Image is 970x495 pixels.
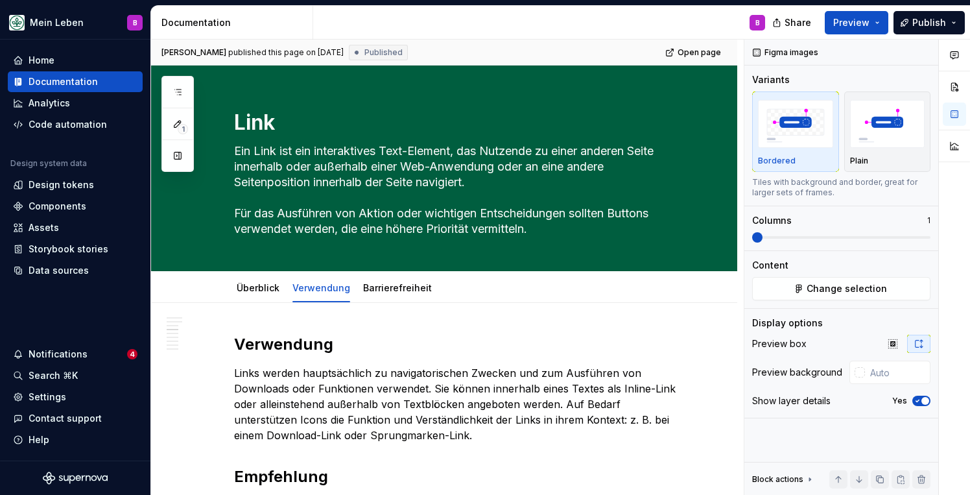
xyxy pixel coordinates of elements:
a: Assets [8,217,143,238]
div: Show layer details [752,394,831,407]
div: Display options [752,317,823,330]
a: Analytics [8,93,143,114]
div: Notifications [29,348,88,361]
span: 1 [178,124,188,134]
button: placeholderPlain [844,91,931,172]
div: Preview background [752,366,842,379]
div: B [133,18,137,28]
img: placeholder [850,100,925,147]
button: Contact support [8,408,143,429]
a: Settings [8,387,143,407]
span: Open page [678,47,721,58]
div: Help [29,433,49,446]
div: Content [752,259,788,272]
label: Yes [892,396,907,406]
div: Code automation [29,118,107,131]
div: Design system data [10,158,87,169]
input: Auto [865,361,930,384]
div: Barrierefreiheit [358,274,437,301]
p: 1 [927,215,930,226]
div: Documentation [29,75,98,88]
div: Assets [29,221,59,234]
p: Links werden hauptsächlich zu navigatorischen Zwecken und zum Ausführen von Downloads oder Funkti... [234,365,685,443]
a: Design tokens [8,175,143,195]
button: Preview [825,11,888,34]
div: Verwendung [287,274,355,301]
div: Block actions [752,470,815,489]
a: Code automation [8,114,143,135]
a: Überblick [237,282,279,293]
a: Storybook stories [8,239,143,260]
div: B [755,18,760,28]
span: Change selection [807,282,887,295]
svg: Supernova Logo [43,472,108,485]
a: Verwendung [292,282,350,293]
div: Preview box [752,337,807,350]
button: Publish [893,11,965,34]
div: Mein Leben [30,16,84,29]
p: Bordered [758,156,796,166]
button: Share [766,11,820,34]
div: Settings [29,391,66,404]
div: Columns [752,214,792,227]
button: Notifications4 [8,344,143,365]
div: Analytics [29,97,70,110]
div: Home [29,54,54,67]
button: Help [8,429,143,450]
button: placeholderBordered [752,91,839,172]
div: Variants [752,73,790,86]
a: Barrierefreiheit [363,282,432,293]
div: Überblick [231,274,285,301]
a: Data sources [8,260,143,281]
div: Search ⌘K [29,369,78,382]
div: Data sources [29,264,89,277]
span: [PERSON_NAME] [161,47,226,58]
div: Design tokens [29,178,94,191]
span: Preview [833,16,869,29]
textarea: Ein Link ist ein interaktives Text-Element, das Nutzende zu einer anderen Seite innerhalb oder au... [231,141,683,239]
div: published this page on [DATE] [228,47,344,58]
div: Contact support [29,412,102,425]
div: Block actions [752,474,803,485]
textarea: Link [231,107,683,138]
a: Home [8,50,143,71]
button: Change selection [752,277,930,300]
img: placeholder [758,100,833,147]
span: 4 [127,349,137,359]
button: Mein LebenB [3,8,148,36]
span: Publish [912,16,946,29]
div: Documentation [161,16,307,29]
a: Components [8,196,143,217]
h2: Verwendung [234,334,685,355]
div: Storybook stories [29,243,108,256]
a: Documentation [8,71,143,92]
div: Components [29,200,86,213]
h2: Empfehlung [234,466,685,487]
span: Share [785,16,811,29]
button: Search ⌘K [8,365,143,386]
span: Published [364,47,403,58]
div: Tiles with background and border, great for larger sets of frames. [752,177,930,198]
img: df5db9ef-aba0-4771-bf51-9763b7497661.png [9,15,25,30]
p: Plain [850,156,868,166]
a: Open page [661,43,727,62]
